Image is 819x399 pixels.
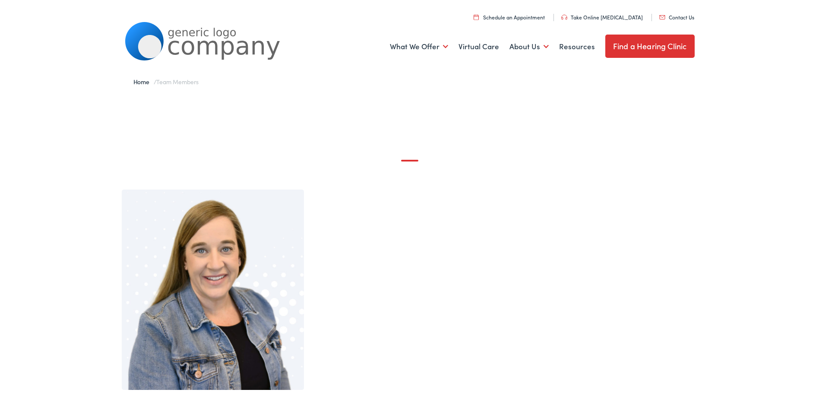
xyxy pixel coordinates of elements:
[474,13,545,21] a: Schedule an Appointment
[605,35,695,58] a: Find a Hearing Clinic
[561,13,643,21] a: Take Online [MEDICAL_DATA]
[133,77,154,86] a: Home
[559,31,595,63] a: Resources
[390,31,448,63] a: What We Offer
[474,14,479,20] img: utility icon
[561,15,567,20] img: utility icon
[509,31,549,63] a: About Us
[459,31,499,63] a: Virtual Care
[156,77,198,86] span: Team Members
[133,77,199,86] span: /
[659,15,665,19] img: utility icon
[659,13,694,21] a: Contact Us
